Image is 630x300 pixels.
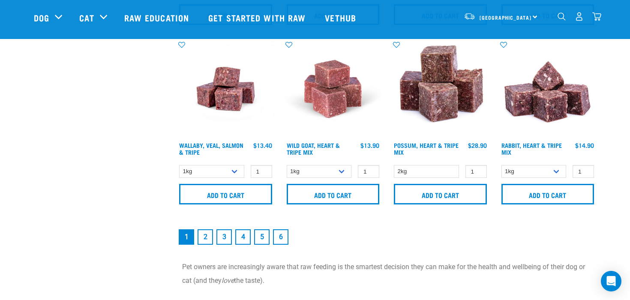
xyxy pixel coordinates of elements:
input: Add to cart [179,184,272,204]
input: 1 [465,165,487,178]
a: Possum, Heart & Tripe Mix [394,144,459,153]
a: Goto page 2 [198,229,213,245]
img: home-icon@2x.png [592,12,601,21]
a: Cat [79,11,94,24]
input: 1 [358,165,379,178]
div: Open Intercom Messenger [601,271,621,291]
a: Vethub [316,0,367,35]
input: 1 [251,165,272,178]
input: 1 [573,165,594,178]
div: $13.40 [253,142,272,149]
a: Goto page 4 [235,229,251,245]
a: Wild Goat, Heart & Tripe Mix [287,144,340,153]
div: $13.90 [360,142,379,149]
a: Page 1 [179,229,194,245]
a: Get started with Raw [200,0,316,35]
nav: pagination [177,228,596,246]
span: [GEOGRAPHIC_DATA] [480,16,531,19]
em: love [222,276,234,285]
a: Goto page 5 [254,229,270,245]
div: $28.90 [468,142,487,149]
input: Add to cart [287,184,380,204]
img: 1175 Rabbit Heart Tripe Mix 01 [499,40,597,138]
input: Add to cart [501,184,594,204]
a: Raw Education [116,0,200,35]
a: Goto page 3 [216,229,232,245]
img: Wallaby Veal Salmon Tripe 1642 [177,40,274,138]
a: Dog [34,11,49,24]
img: Goat Heart Tripe 8451 [285,40,382,138]
img: home-icon-1@2x.png [558,12,566,21]
img: van-moving.png [464,12,475,20]
img: 1067 Possum Heart Tripe Mix 01 [392,40,489,138]
div: $14.90 [575,142,594,149]
a: Goto page 6 [273,229,288,245]
img: user.png [575,12,584,21]
p: Pet owners are increasingly aware that raw feeding is the smartest decision they can make for the... [182,260,591,288]
input: Add to cart [394,184,487,204]
a: Rabbit, Heart & Tripe Mix [501,144,562,153]
a: Wallaby, Veal, Salmon & Tripe [179,144,243,153]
